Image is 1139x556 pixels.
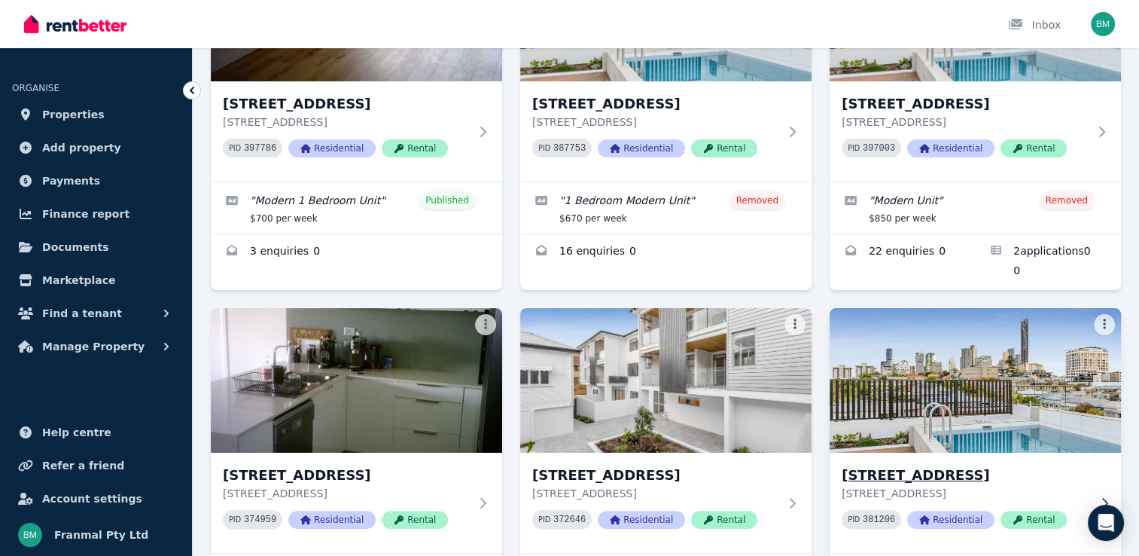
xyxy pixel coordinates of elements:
a: Add property [12,133,180,163]
a: Refer a friend [12,451,180,481]
span: Residential [598,511,685,529]
a: 11/157 Harcourt St, New Farm[STREET_ADDRESS][STREET_ADDRESS]PID 372646ResidentialRental [520,308,812,553]
span: Documents [42,238,109,256]
a: Edit listing: Modern Unit [830,182,1121,234]
span: Rental [1000,511,1067,529]
a: Account settings [12,484,180,514]
h3: [STREET_ADDRESS] [223,465,469,486]
button: Manage Property [12,331,180,362]
img: Franmal Pty Ltd [1091,12,1115,36]
a: Enquiries for 6/157 Harcourt St, New Farm [830,234,976,290]
p: [STREET_ADDRESS] [223,115,469,130]
span: ORGANISE [12,83,59,93]
img: Franmal Pty Ltd [18,523,42,547]
a: Finance report [12,199,180,229]
div: Inbox [1008,17,1061,32]
img: 11/157 Harcourt St, New Farm [520,308,812,453]
p: [STREET_ADDRESS] [223,486,469,501]
a: Help centre [12,417,180,448]
h3: [STREET_ADDRESS] [532,93,778,115]
span: Help centre [42,423,111,441]
h3: [STREET_ADDRESS] [842,93,1088,115]
a: Enquiries for 4/157 Harcourt St, New Farm [520,234,812,270]
img: 9/36 Buruda St, Chermside [211,308,502,453]
a: Enquiries for 1/157 Harcourt St, New Farm [211,234,502,270]
div: Open Intercom Messenger [1088,505,1124,541]
span: Rental [1000,139,1067,157]
a: 157 Harcourt St, New Farm[STREET_ADDRESS][STREET_ADDRESS]PID 381206ResidentialRental [830,308,1121,553]
img: RentBetter [24,13,126,35]
span: Rental [691,511,757,529]
h3: [STREET_ADDRESS] [532,465,778,486]
span: Find a tenant [42,304,122,322]
button: More options [1094,314,1115,335]
span: Payments [42,172,100,190]
small: PID [229,144,241,152]
code: 374959 [244,515,276,525]
a: Applications for 6/157 Harcourt St, New Farm [976,234,1122,290]
a: Documents [12,232,180,262]
a: Marketplace [12,265,180,295]
small: PID [848,515,860,524]
small: PID [538,515,550,524]
a: Edit listing: 1 Bedroom Modern Unit [520,182,812,234]
code: 397786 [244,143,276,154]
button: More options [475,314,496,335]
code: 372646 [553,515,586,525]
a: Properties [12,99,180,130]
code: 381206 [863,515,895,525]
small: PID [848,144,860,152]
code: 397003 [863,143,895,154]
span: Marketplace [42,271,115,289]
p: [STREET_ADDRESS] [842,486,1088,501]
span: Finance report [42,205,129,223]
p: [STREET_ADDRESS] [842,115,1088,130]
span: Manage Property [42,338,145,356]
small: PID [538,144,550,152]
span: Rental [382,139,448,157]
span: Rental [691,139,757,157]
span: Residential [907,511,994,529]
span: Rental [382,511,448,529]
span: Account settings [42,490,142,508]
h3: [STREET_ADDRESS] [842,465,1088,486]
span: Franmal Pty Ltd [54,526,148,544]
p: [STREET_ADDRESS] [532,486,778,501]
a: Payments [12,166,180,196]
h3: [STREET_ADDRESS] [223,93,469,115]
span: Residential [288,511,376,529]
button: More options [784,314,806,335]
small: PID [229,515,241,524]
span: Add property [42,139,121,157]
code: 387753 [553,143,586,154]
span: Properties [42,105,105,124]
img: 157 Harcourt St, New Farm [822,304,1128,457]
span: Residential [907,139,994,157]
span: Refer a friend [42,457,124,475]
span: Residential [288,139,376,157]
button: Find a tenant [12,298,180,328]
a: Edit listing: Modern 1 Bedroom Unit [211,182,502,234]
span: Residential [598,139,685,157]
p: [STREET_ADDRESS] [532,115,778,130]
a: 9/36 Buruda St, Chermside[STREET_ADDRESS][STREET_ADDRESS]PID 374959ResidentialRental [211,308,502,553]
